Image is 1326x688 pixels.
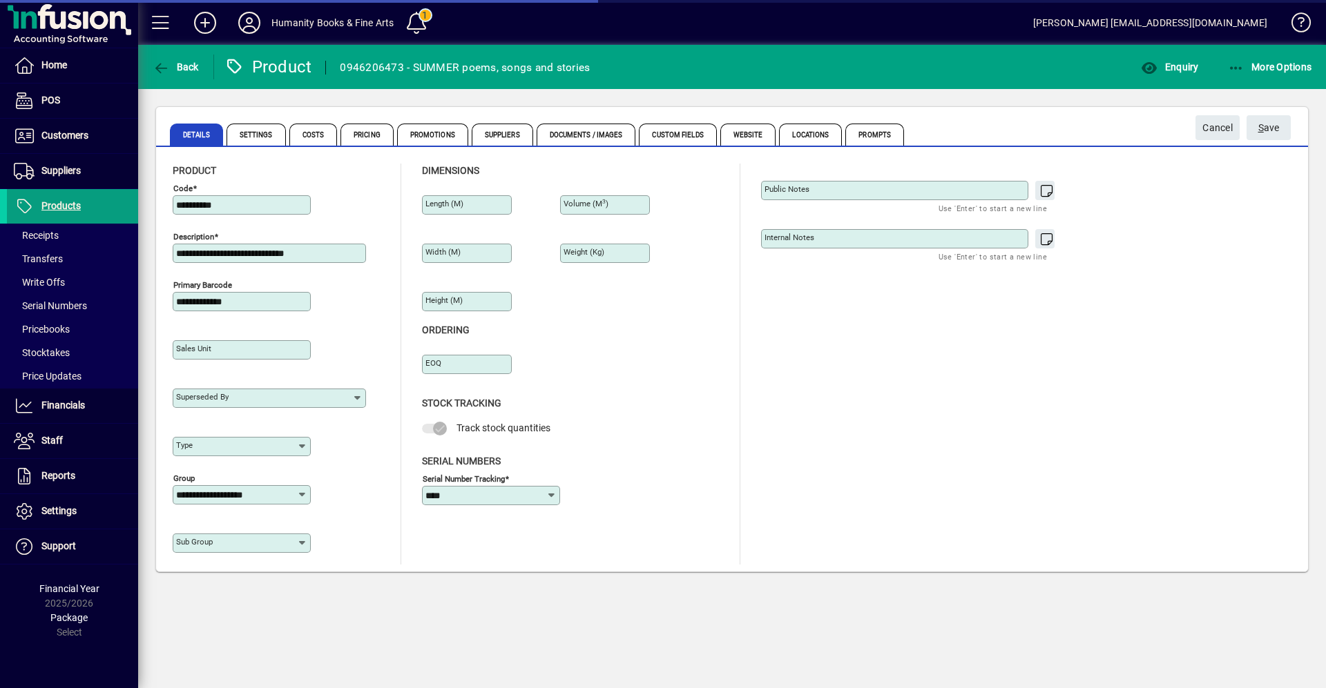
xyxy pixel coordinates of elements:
[176,392,229,402] mat-label: Superseded by
[7,247,138,271] a: Transfers
[14,277,65,288] span: Write Offs
[176,344,211,353] mat-label: Sales unit
[340,57,590,79] div: 0946206473 - SUMMER poems, songs and stories
[939,200,1047,216] mat-hint: Use 'Enter' to start a new line
[224,56,312,78] div: Product
[422,324,470,335] span: Ordering
[50,612,88,623] span: Package
[7,83,138,118] a: POS
[845,124,904,146] span: Prompts
[271,12,394,34] div: Humanity Books & Fine Arts
[14,300,87,311] span: Serial Numbers
[41,400,85,411] span: Financials
[41,470,75,481] span: Reports
[472,124,533,146] span: Suppliers
[41,200,81,211] span: Products
[14,230,59,241] span: Receipts
[7,364,138,388] a: Price Updates
[7,294,138,317] a: Serial Numbers
[39,583,99,594] span: Financial Year
[7,224,138,247] a: Receipts
[289,124,338,146] span: Costs
[227,10,271,35] button: Profile
[170,124,223,146] span: Details
[149,55,202,79] button: Back
[14,324,70,335] span: Pricebooks
[639,124,716,146] span: Custom Fields
[176,440,193,450] mat-label: Type
[41,130,88,141] span: Customers
[7,494,138,529] a: Settings
[7,529,138,564] a: Support
[14,371,81,382] span: Price Updates
[457,422,550,433] span: Track stock quantities
[7,424,138,458] a: Staff
[537,124,636,146] span: Documents / Images
[720,124,776,146] span: Website
[41,95,60,106] span: POS
[340,124,394,146] span: Pricing
[423,473,505,483] mat-label: Serial Number tracking
[173,280,232,290] mat-label: Primary barcode
[765,233,814,242] mat-label: Internal Notes
[425,199,463,208] mat-label: Length (m)
[939,248,1047,264] mat-hint: Use 'Enter' to start a new line
[41,435,63,446] span: Staff
[173,232,214,242] mat-label: Description
[1258,122,1264,133] span: S
[1224,55,1316,79] button: More Options
[7,317,138,341] a: Pricebooks
[7,271,138,294] a: Write Offs
[227,124,286,146] span: Settings
[1228,61,1312,72] span: More Options
[564,247,604,257] mat-label: Weight (Kg)
[1195,115,1240,140] button: Cancel
[176,537,213,547] mat-label: Sub group
[602,198,606,205] sup: 3
[14,253,63,264] span: Transfers
[183,10,227,35] button: Add
[422,397,501,409] span: Stock Tracking
[1247,115,1291,140] button: Save
[1281,3,1309,48] a: Knowledge Base
[7,459,138,493] a: Reports
[1202,117,1233,139] span: Cancel
[1141,61,1198,72] span: Enquiry
[397,124,468,146] span: Promotions
[422,455,501,466] span: Serial Numbers
[425,295,463,305] mat-label: Height (m)
[173,165,216,176] span: Product
[7,389,138,423] a: Financials
[173,473,195,483] mat-label: Group
[564,199,608,208] mat-label: Volume (m )
[41,505,77,516] span: Settings
[7,119,138,153] a: Customers
[153,61,199,72] span: Back
[7,154,138,188] a: Suppliers
[138,55,214,79] app-page-header-button: Back
[41,540,76,551] span: Support
[173,184,193,193] mat-label: Code
[422,165,479,176] span: Dimensions
[425,358,441,368] mat-label: EOQ
[1137,55,1202,79] button: Enquiry
[765,184,809,194] mat-label: Public Notes
[41,59,67,70] span: Home
[14,347,70,358] span: Stocktakes
[425,247,461,257] mat-label: Width (m)
[7,48,138,83] a: Home
[1033,12,1267,34] div: [PERSON_NAME] [EMAIL_ADDRESS][DOMAIN_NAME]
[1258,117,1280,139] span: ave
[779,124,842,146] span: Locations
[7,341,138,364] a: Stocktakes
[41,165,81,176] span: Suppliers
